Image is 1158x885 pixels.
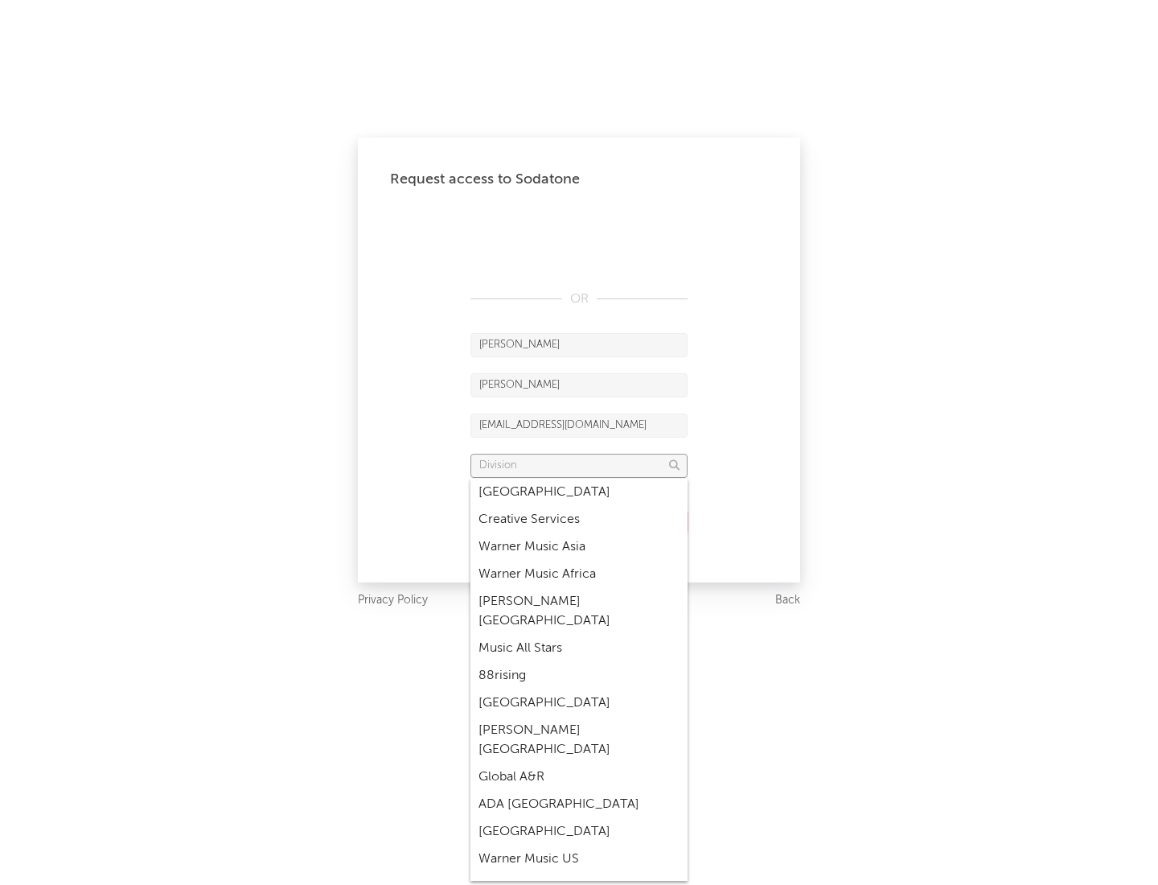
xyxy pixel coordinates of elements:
[470,791,688,818] div: ADA [GEOGRAPHIC_DATA]
[470,561,688,588] div: Warner Music Africa
[775,591,800,611] a: Back
[470,533,688,561] div: Warner Music Asia
[470,454,688,478] input: Division
[470,635,688,662] div: Music All Stars
[470,689,688,717] div: [GEOGRAPHIC_DATA]
[470,662,688,689] div: 88rising
[470,717,688,764] div: [PERSON_NAME] [GEOGRAPHIC_DATA]
[470,818,688,846] div: [GEOGRAPHIC_DATA]
[470,333,688,357] input: First Name
[470,506,688,533] div: Creative Services
[470,414,688,438] input: Email
[470,290,688,309] div: OR
[358,591,428,611] a: Privacy Policy
[390,170,768,189] div: Request access to Sodatone
[470,846,688,873] div: Warner Music US
[470,764,688,791] div: Global A&R
[470,588,688,635] div: [PERSON_NAME] [GEOGRAPHIC_DATA]
[470,479,688,506] div: [GEOGRAPHIC_DATA]
[470,373,688,397] input: Last Name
